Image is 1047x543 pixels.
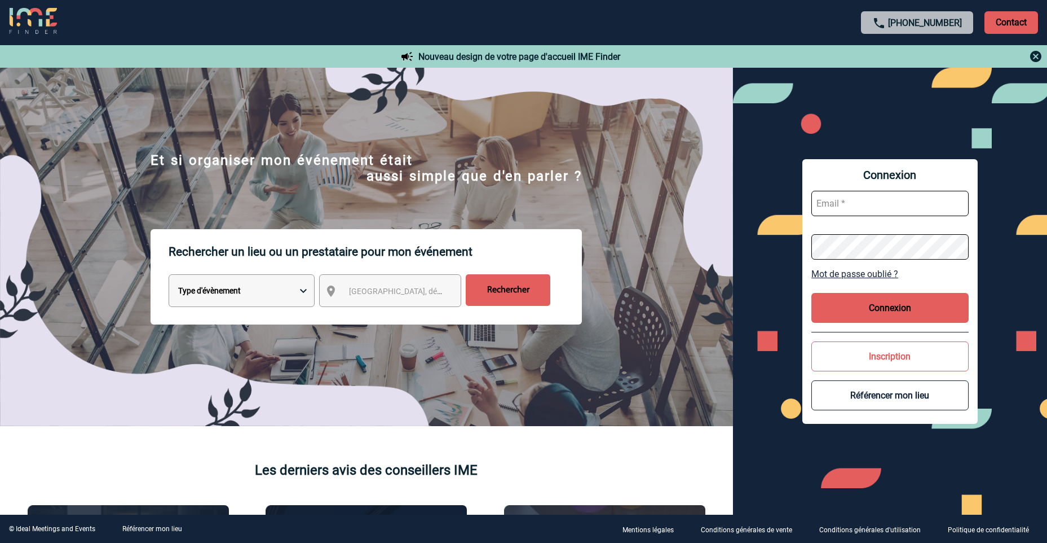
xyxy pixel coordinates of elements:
p: Contact [984,11,1038,34]
a: Mentions légales [613,524,692,535]
input: Rechercher [466,274,550,306]
a: Conditions générales d'utilisation [810,524,939,535]
p: Conditions générales d'utilisation [819,526,921,534]
p: Mentions légales [622,526,674,534]
span: Connexion [811,168,969,182]
img: call-24-px.png [872,16,886,30]
button: Référencer mon lieu [811,380,969,410]
a: Référencer mon lieu [122,525,182,533]
button: Inscription [811,341,969,371]
span: [GEOGRAPHIC_DATA], département, région... [349,287,506,296]
input: Email * [811,191,969,216]
p: Politique de confidentialité [948,526,1029,534]
a: Mot de passe oublié ? [811,269,969,279]
p: Conditions générales de vente [701,526,792,534]
div: © Ideal Meetings and Events [9,525,95,533]
button: Connexion [811,293,969,323]
a: Conditions générales de vente [692,524,810,535]
p: Rechercher un lieu ou un prestataire pour mon événement [169,229,582,274]
a: Politique de confidentialité [939,524,1047,535]
a: [PHONE_NUMBER] [888,17,962,28]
